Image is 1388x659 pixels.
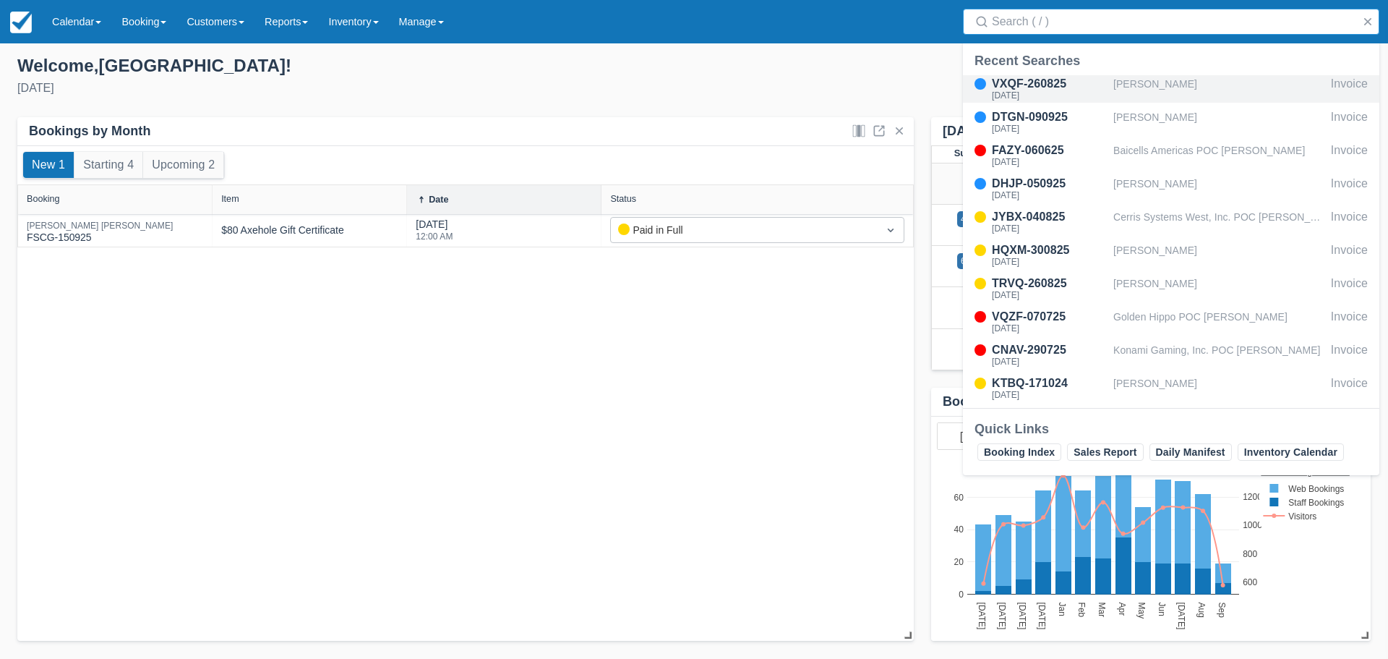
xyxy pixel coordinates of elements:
div: CNAV-290725 [992,341,1108,359]
div: [DATE] [992,258,1108,266]
div: Invoice [1331,275,1368,302]
div: [PERSON_NAME] [PERSON_NAME] [27,221,173,230]
div: Invoice [1331,308,1368,336]
a: Daily Manifest [1149,443,1232,461]
a: Booking Index [977,443,1061,461]
div: [DATE] [992,91,1108,100]
div: KTBQ-171024 [992,375,1108,392]
div: [PERSON_NAME] [1113,242,1325,269]
div: [DATE] [992,291,1108,299]
a: Inventory Calendar [1238,443,1344,461]
input: Start Date [938,423,1019,449]
div: [PERSON_NAME] [1113,275,1325,302]
div: Recent Searches [974,52,1368,69]
div: [PERSON_NAME] [1113,375,1325,402]
a: TRVQ-260825[DATE][PERSON_NAME]Invoice [963,275,1379,302]
div: DHJP-050925 [992,175,1108,192]
div: VQZF-070725 [992,308,1108,326]
div: [DATE] [992,191,1108,200]
div: [DATE] [992,391,1108,399]
a: JYBX-040825[DATE]Cerris Systems West, Inc. POC [PERSON_NAME]Invoice [963,208,1379,236]
a: VXQF-260825[DATE][PERSON_NAME]Invoice [963,75,1379,103]
div: Welcome , [GEOGRAPHIC_DATA] ! [17,55,682,77]
div: Date [429,195,448,205]
div: Invoice [1331,341,1368,369]
div: [DATE] [992,158,1108,166]
a: VQZF-070725[DATE]Golden Hippo POC [PERSON_NAME]Invoice [963,308,1379,336]
div: $80 Axehole Gift Certificate [221,223,344,238]
button: New 1 [23,152,74,178]
span: Sun [954,148,972,158]
div: Invoice [1331,142,1368,169]
a: DHJP-050925[DATE][PERSON_NAME]Invoice [963,175,1379,203]
div: 12:00 AM [416,232,453,241]
div: DTGN-090925 [992,109,1108,126]
div: FSCG-150925 [27,221,173,245]
a: [PERSON_NAME] [PERSON_NAME]FSCG-150925 [27,227,173,234]
div: Invoice [1331,109,1368,136]
a: Sales Report [1067,443,1143,461]
div: VXQF-260825 [992,75,1108,93]
div: [DATE] [992,357,1108,366]
div: TRVQ-260825 [992,275,1108,292]
a: HQXM-300825[DATE][PERSON_NAME]Invoice [963,242,1379,269]
div: [PERSON_NAME] [1113,175,1325,203]
div: Baicells Americas POC [PERSON_NAME] [1113,142,1325,169]
div: Invoice [1331,242,1368,269]
a: DTGN-090925[DATE][PERSON_NAME]Invoice [963,109,1379,136]
div: FAZY-060625 [992,142,1108,159]
div: HQXM-300825 [992,242,1108,259]
div: Invoice [1331,175,1368,203]
div: [PERSON_NAME] [1113,109,1325,136]
div: Bookings & Website Visitors [943,394,1121,410]
div: Bookings by Month [29,123,151,140]
div: Konami Gaming, Inc. POC [PERSON_NAME] [1113,341,1325,369]
span: Dropdown icon [883,223,898,237]
div: Quick Links [974,420,1368,438]
a: CNAV-290725[DATE]Konami Gaming, Inc. POC [PERSON_NAME]Invoice [963,341,1379,369]
div: [PERSON_NAME] [1113,75,1325,103]
div: 6 [961,255,966,268]
div: Cerris Systems West, Inc. POC [PERSON_NAME] [1113,208,1325,236]
a: FAZY-060625[DATE]Baicells Americas POC [PERSON_NAME]Invoice [963,142,1379,169]
div: Golden Hippo POC [PERSON_NAME] [1113,308,1325,336]
div: [DATE] [416,217,453,250]
div: Invoice [1331,375,1368,402]
div: [DATE] [992,124,1108,133]
div: [DATE] Booking Calendar [943,123,1177,140]
div: Invoice [1331,75,1368,103]
div: 4 [961,213,966,226]
a: KTBQ-171024[DATE][PERSON_NAME]Invoice [963,375,1379,402]
div: Item [221,194,239,204]
img: checkfront-main-nav-mini-logo.png [10,12,32,33]
button: Upcoming 2 [143,152,223,178]
div: [DATE] [992,324,1108,333]
div: [DATE] [17,80,682,97]
div: JYBX-040825 [992,208,1108,226]
div: Status [610,194,636,204]
div: [DATE] [992,224,1108,233]
text: New Bookings Created [1261,466,1350,476]
input: Search ( / ) [992,9,1356,35]
button: Starting 4 [74,152,142,178]
div: Booking [27,194,60,204]
div: Invoice [1331,208,1368,236]
div: Paid in Full [618,222,870,238]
